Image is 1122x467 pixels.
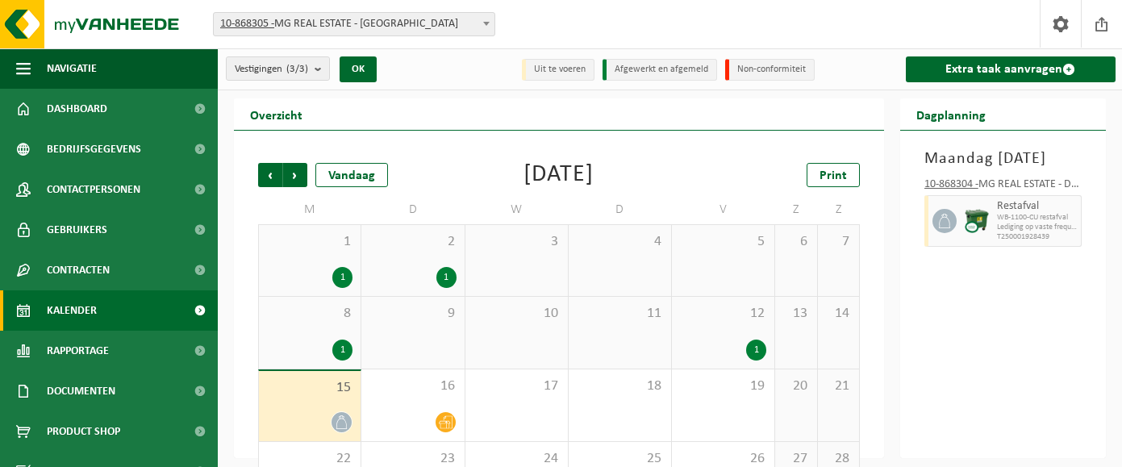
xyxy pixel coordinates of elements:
span: 16 [369,377,456,395]
span: Product Shop [47,411,120,452]
span: 10 [473,305,560,323]
button: OK [340,56,377,82]
span: 17 [473,377,560,395]
div: Vandaag [315,163,388,187]
span: Gebruikers [47,210,107,250]
h2: Overzicht [234,98,319,130]
span: Contactpersonen [47,169,140,210]
span: 3 [473,233,560,251]
div: 1 [332,340,352,361]
td: W [465,195,569,224]
span: 8 [267,305,352,323]
span: 20 [783,377,808,395]
count: (3/3) [286,64,308,74]
span: 1 [267,233,352,251]
span: Contracten [47,250,110,290]
div: 1 [436,267,457,288]
tcxspan: Call 10-868304 - via 3CX [924,178,978,190]
img: WB-1100-CU [965,209,989,233]
a: Print [807,163,860,187]
span: T250001928439 [997,232,1077,242]
td: Z [775,195,817,224]
span: Vorige [258,163,282,187]
li: Afgewerkt en afgemeld [603,59,717,81]
span: 12 [680,305,766,323]
td: V [672,195,775,224]
span: Navigatie [47,48,97,89]
span: Documenten [47,371,115,411]
td: D [361,195,465,224]
div: 1 [746,340,766,361]
span: 18 [577,377,663,395]
span: 14 [826,305,851,323]
span: 2 [369,233,456,251]
li: Uit te voeren [522,59,594,81]
span: Lediging op vaste frequentie [997,223,1077,232]
span: Kalender [47,290,97,331]
span: Volgende [283,163,307,187]
span: WB-1100-CU restafval [997,213,1077,223]
div: MG REAL ESTATE - DEINZE [924,179,1082,195]
h2: Dagplanning [900,98,1002,130]
span: 7 [826,233,851,251]
li: Non-conformiteit [725,59,815,81]
span: 10-868305 - MG REAL ESTATE - GENT [213,12,495,36]
span: 6 [783,233,808,251]
td: D [569,195,672,224]
span: 15 [267,379,352,397]
span: 21 [826,377,851,395]
span: 5 [680,233,766,251]
span: Print [820,169,847,182]
tcxspan: Call 10-868305 - via 3CX [220,18,274,30]
td: Z [818,195,860,224]
div: [DATE] [523,163,594,187]
span: 4 [577,233,663,251]
span: Dashboard [47,89,107,129]
span: 9 [369,305,456,323]
h3: Maandag [DATE] [924,147,1082,171]
span: Restafval [997,200,1077,213]
span: 19 [680,377,766,395]
span: Bedrijfsgegevens [47,129,141,169]
span: 10-868305 - MG REAL ESTATE - GENT [214,13,494,35]
button: Vestigingen(3/3) [226,56,330,81]
a: Extra taak aanvragen [906,56,1116,82]
span: Vestigingen [235,57,308,81]
span: Rapportage [47,331,109,371]
div: 1 [332,267,352,288]
td: M [258,195,361,224]
span: 11 [577,305,663,323]
span: 13 [783,305,808,323]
